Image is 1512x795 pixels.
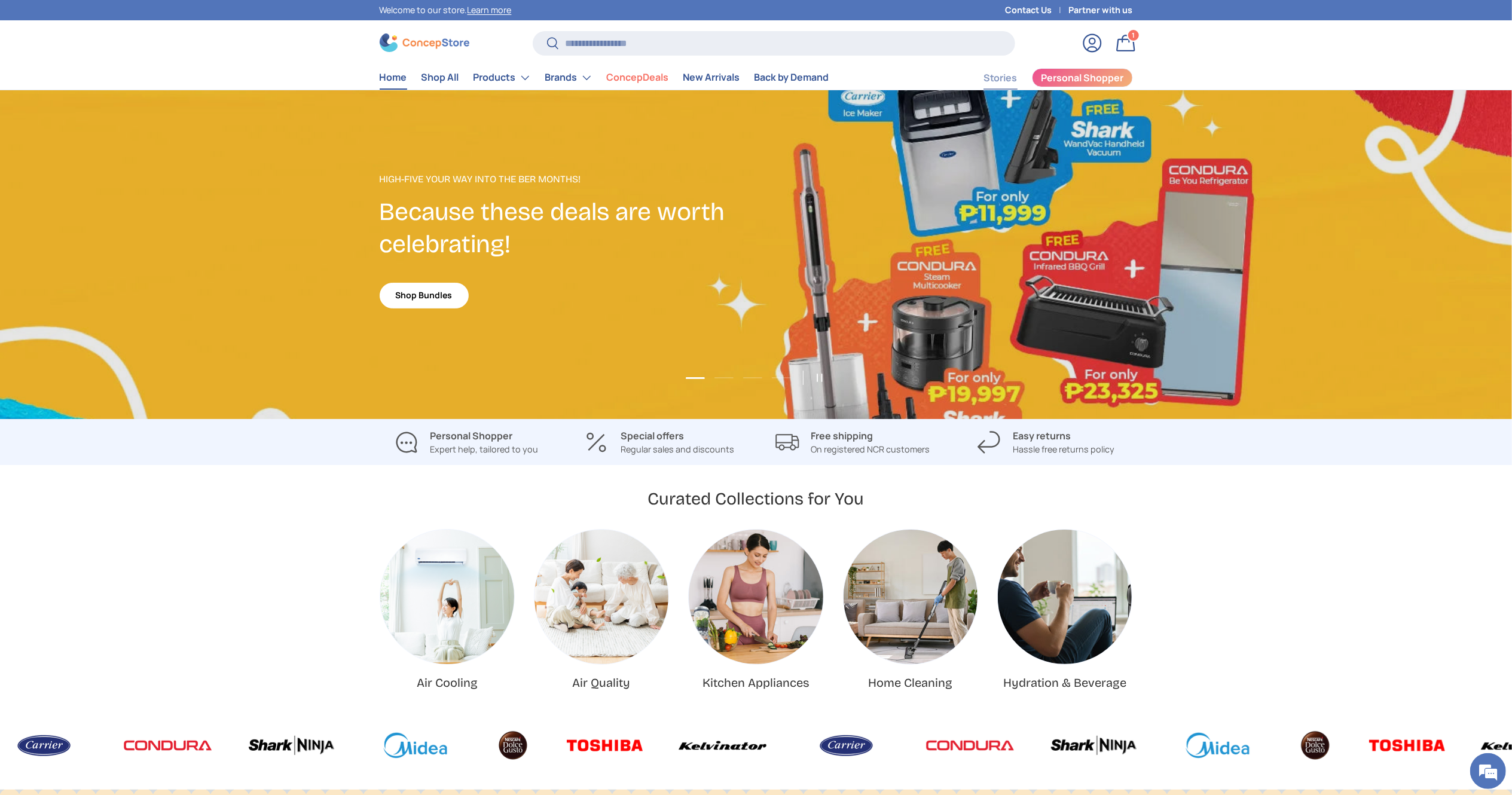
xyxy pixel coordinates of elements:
[621,443,734,456] p: Regular sales and discounts
[607,66,669,89] a: ConcepDeals
[69,151,165,271] span: We're online!
[959,429,1133,456] a: Easy returns Hassle free returns policy
[648,488,865,510] h2: Curated Collections for You
[534,530,668,663] img: Air Quality
[983,66,1018,90] a: Stories
[811,429,873,442] strong: Free shipping
[6,326,228,368] textarea: Type your message and hit 'Enter'
[380,66,407,89] a: Home
[380,429,554,456] a: Personal Shopper Expert help, tailored to you
[466,66,538,90] summary: Products
[430,443,539,456] p: Expert help, tailored to you
[573,429,747,456] a: Special offers Regular sales and discounts
[380,530,514,663] img: Air Cooling | ConcepStore
[538,66,600,90] summary: Brands
[844,530,978,663] a: Home Cleaning
[380,283,469,308] a: Shop Bundles
[62,67,201,82] div: Chat with us now
[955,66,1133,90] nav: Secondary
[1013,443,1114,456] p: Hassle free returns policy
[1003,675,1126,690] a: Hydration & Beverage
[998,530,1132,663] a: Hydration & Beverage
[1069,4,1133,17] a: Partner with us
[755,66,829,89] a: Back by Demand
[196,6,225,35] div: Minimize live chat window
[1006,4,1069,17] a: Contact Us
[421,66,459,89] a: Shop All
[1132,30,1135,39] span: 1
[417,675,478,690] a: Air Cooling
[380,4,512,17] p: Welcome to our store.
[683,66,740,89] a: New Arrivals
[1041,73,1123,82] span: Personal Shopper
[621,429,684,442] strong: Special offers
[766,429,940,456] a: Free shipping On registered NCR customers
[380,172,756,186] p: High-Five Your Way Into the Ber Months!
[380,66,829,90] nav: Primary
[573,675,631,690] a: Air Quality
[380,530,514,663] a: Air Cooling
[868,675,952,690] a: Home Cleaning
[430,429,513,442] strong: Personal Shopper
[811,443,930,456] p: On registered NCR customers
[380,33,469,52] img: ConcepStore
[702,675,810,690] a: Kitchen Appliances
[468,4,512,16] a: Learn more
[1013,429,1071,442] strong: Easy returns
[1032,68,1133,87] a: Personal Shopper
[689,530,823,663] a: Kitchen Appliances
[380,196,756,261] h2: Because these deals are worth celebrating!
